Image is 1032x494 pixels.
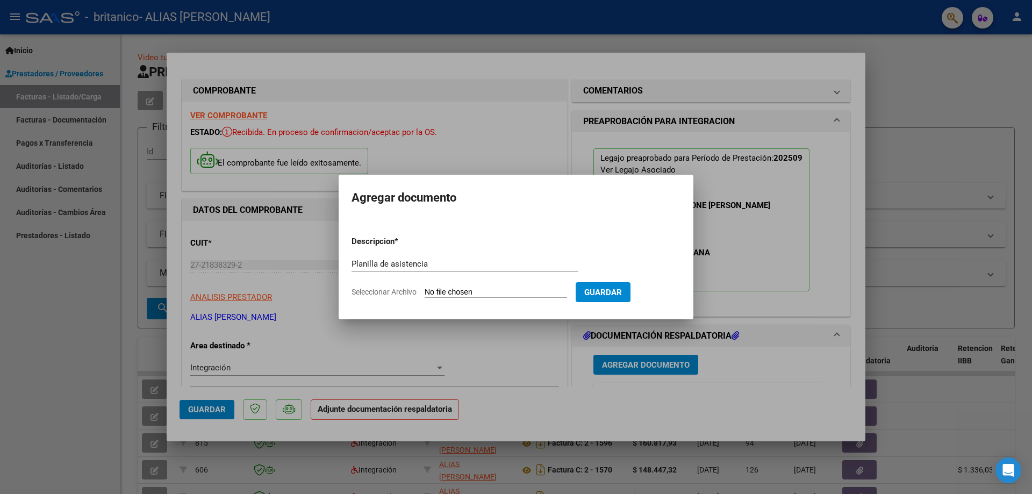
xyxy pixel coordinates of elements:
span: Seleccionar Archivo [352,288,417,296]
button: Guardar [576,282,630,302]
p: Descripcion [352,235,450,248]
div: Open Intercom Messenger [995,457,1021,483]
h2: Agregar documento [352,188,680,208]
span: Guardar [584,288,622,297]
